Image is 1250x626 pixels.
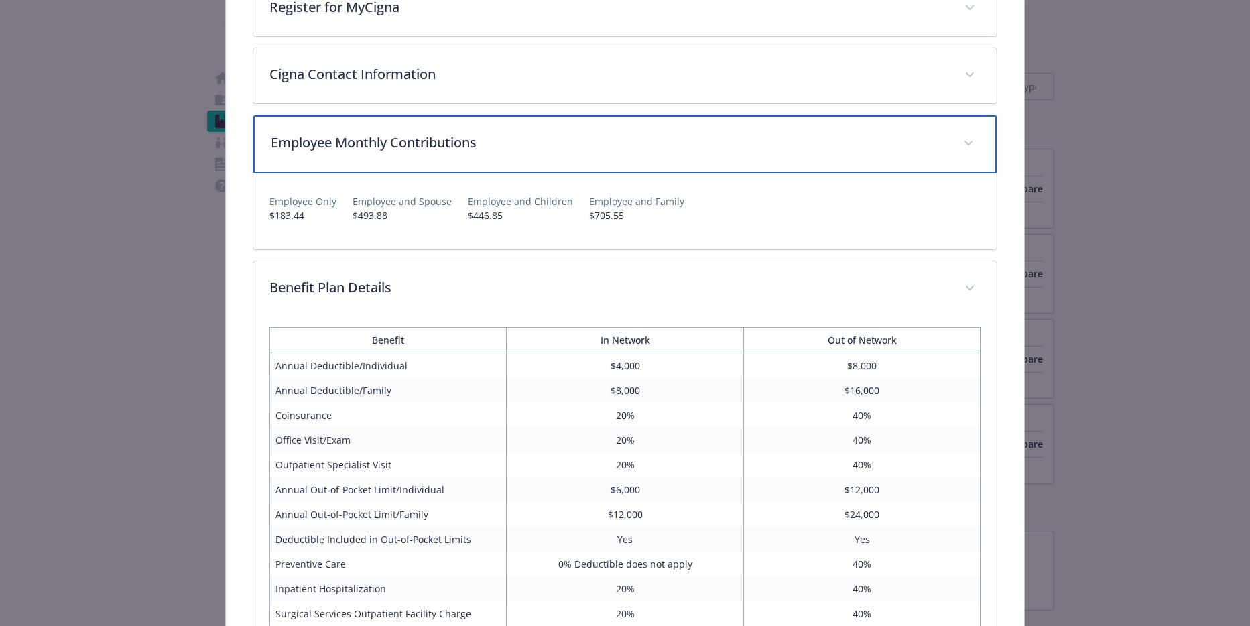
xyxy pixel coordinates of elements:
td: Annual Out-of-Pocket Limit/Individual [269,477,507,502]
td: 40% [743,452,981,477]
td: 0% Deductible does not apply [507,552,744,576]
td: 40% [743,428,981,452]
td: $16,000 [743,378,981,403]
td: 20% [507,576,744,601]
td: Annual Deductible/Individual [269,353,507,378]
p: Employee Only [269,194,336,208]
th: Out of Network [743,327,981,353]
td: Deductible Included in Out-of-Pocket Limits [269,527,507,552]
td: $24,000 [743,502,981,527]
td: $12,000 [507,502,744,527]
p: Employee and Children [468,194,573,208]
th: Benefit [269,327,507,353]
td: Surgical Services Outpatient Facility Charge [269,601,507,626]
td: Office Visit/Exam [269,428,507,452]
td: 40% [743,601,981,626]
p: Employee Monthly Contributions [271,133,948,153]
td: 20% [507,403,744,428]
td: Yes [743,527,981,552]
p: $183.44 [269,208,336,223]
td: $12,000 [743,477,981,502]
td: Yes [507,527,744,552]
p: $493.88 [353,208,452,223]
td: Preventive Care [269,552,507,576]
td: Coinsurance [269,403,507,428]
td: $6,000 [507,477,744,502]
div: Employee Monthly Contributions [253,115,997,173]
div: Employee Monthly Contributions [253,173,997,249]
td: $8,000 [507,378,744,403]
p: $705.55 [589,208,684,223]
td: 20% [507,428,744,452]
td: 20% [507,601,744,626]
td: $8,000 [743,353,981,378]
div: Benefit Plan Details [253,261,997,316]
td: 40% [743,552,981,576]
td: $4,000 [507,353,744,378]
p: Cigna Contact Information [269,64,949,84]
td: 40% [743,576,981,601]
td: 20% [507,452,744,477]
td: Outpatient Specialist Visit [269,452,507,477]
p: Benefit Plan Details [269,277,949,298]
p: $446.85 [468,208,573,223]
td: Inpatient Hospitalization [269,576,507,601]
td: Annual Deductible/Family [269,378,507,403]
p: Employee and Family [589,194,684,208]
td: 40% [743,403,981,428]
td: Annual Out-of-Pocket Limit/Family [269,502,507,527]
th: In Network [507,327,744,353]
div: Cigna Contact Information [253,48,997,103]
p: Employee and Spouse [353,194,452,208]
